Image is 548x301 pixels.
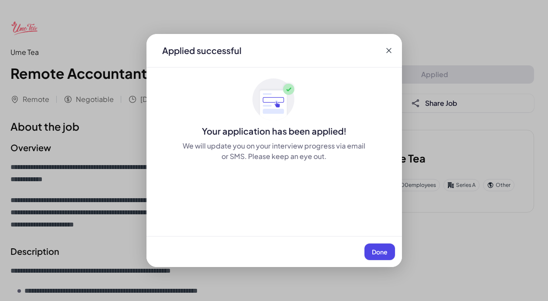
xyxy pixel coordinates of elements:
[252,78,296,122] img: ApplyedMaskGroup3.svg
[364,244,395,260] button: Done
[146,125,402,137] div: Your application has been applied!
[181,141,367,162] div: We will update you on your interview progress via email or SMS. Please keep an eye out.
[372,248,388,256] span: Done
[162,44,242,57] div: Applied successful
